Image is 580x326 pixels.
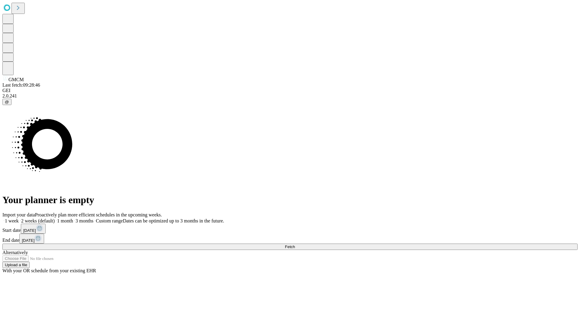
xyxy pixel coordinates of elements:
[21,224,46,234] button: [DATE]
[5,218,19,223] span: 1 week
[2,212,35,217] span: Import your data
[76,218,93,223] span: 3 months
[35,212,162,217] span: Proactively plan more efficient schedules in the upcoming weeks.
[123,218,224,223] span: Dates can be optimized up to 3 months in the future.
[2,194,578,206] h1: Your planner is empty
[19,234,44,244] button: [DATE]
[2,244,578,250] button: Fetch
[2,268,96,273] span: With your OR schedule from your existing EHR
[2,234,578,244] div: End date
[2,93,578,99] div: 2.0.241
[2,88,578,93] div: GEI
[8,77,24,82] span: GMCM
[22,238,34,243] span: [DATE]
[96,218,123,223] span: Custom range
[57,218,73,223] span: 1 month
[2,262,30,268] button: Upload a file
[5,100,9,104] span: @
[23,228,36,233] span: [DATE]
[21,218,55,223] span: 2 weeks (default)
[2,250,28,255] span: Alternatively
[285,245,295,249] span: Fetch
[2,224,578,234] div: Start date
[2,99,11,105] button: @
[2,82,40,88] span: Last fetch: 09:28:46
